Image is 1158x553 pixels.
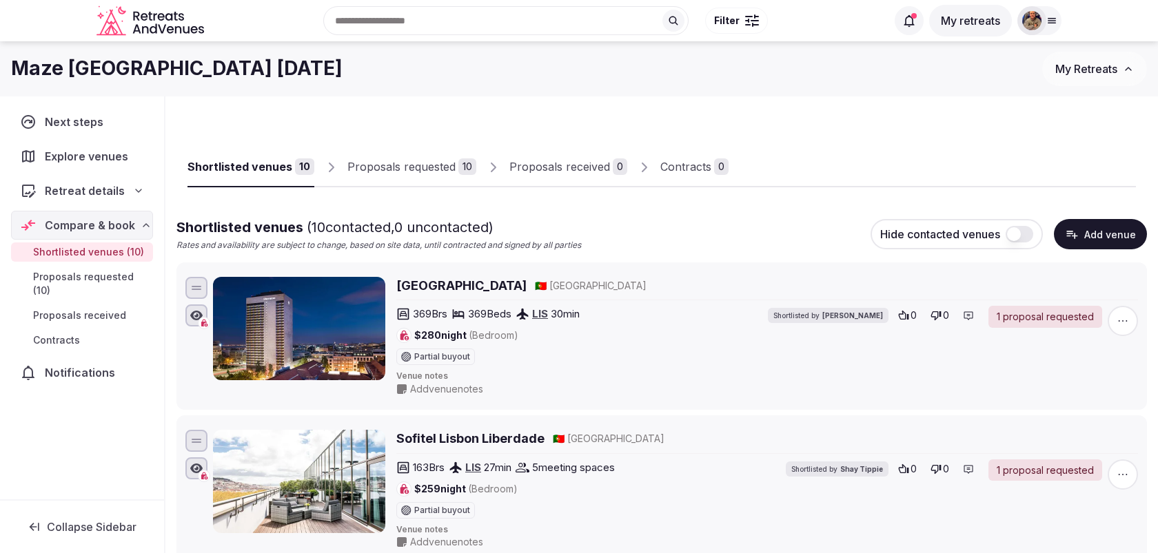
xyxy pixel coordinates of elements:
div: Proposals received [509,158,610,175]
span: Venue notes [396,524,1138,536]
a: Shortlisted venues10 [187,147,314,187]
span: 163 Brs [413,460,445,474]
div: Shortlisted by [786,461,888,477]
span: 5 meeting spaces [532,460,615,474]
a: 1 proposal requested [988,459,1102,481]
a: Sofitel Lisbon Liberdade [396,430,545,447]
button: My retreats [929,5,1012,36]
svg: Retreats and Venues company logo [96,6,207,36]
span: Proposals requested (10) [33,270,148,298]
span: 0 [911,309,917,322]
button: Collapse Sidebar [11,512,153,542]
span: $259 night [414,482,518,496]
button: 🇵🇹 [553,432,565,446]
a: Proposals requested10 [347,147,476,187]
span: (Bedroom) [468,483,518,494]
span: Notifications [45,364,121,381]
span: 🇵🇹 [535,280,547,291]
span: 0 [943,309,949,322]
img: Sofitel Lisbon Liberdade [213,430,385,533]
a: Next steps [11,107,153,136]
span: Add venue notes [410,535,483,549]
button: 0 [926,459,953,479]
span: Venue notes [396,371,1138,382]
span: 369 Beds [468,306,511,321]
a: My retreats [929,14,1012,28]
div: Shortlisted by [768,308,888,323]
button: Filter [705,8,768,34]
h1: Maze [GEOGRAPHIC_DATA] [DATE] [11,55,343,82]
span: Next steps [45,114,109,130]
span: Filter [714,14,740,28]
button: 🇵🇹 [535,279,547,293]
span: Partial buyout [414,506,470,514]
div: Contracts [660,158,711,175]
button: Add venue [1054,219,1147,249]
button: 0 [894,306,921,325]
p: Rates and availability are subject to change, based on site data, until contracted and signed by ... [176,240,581,251]
span: 🇵🇹 [553,432,565,444]
span: Proposals received [33,309,126,322]
a: Shortlisted venues (10) [11,242,153,262]
a: Contracts0 [660,147,729,187]
span: Compare & book [45,217,135,233]
a: Notifications [11,358,153,387]
div: Shortlisted venues [187,158,292,175]
button: 0 [894,459,921,479]
span: (Bedroom) [469,329,518,341]
span: Shortlisted venues (10) [33,245,144,259]
span: Partial buyout [414,353,470,361]
span: ( 10 contacted, 0 uncontacted) [307,219,494,236]
span: Explore venues [45,148,134,165]
a: Proposals received0 [509,147,627,187]
a: Proposals received [11,306,153,325]
span: 30 min [551,306,580,321]
a: [GEOGRAPHIC_DATA] [396,277,527,294]
button: 0 [926,306,953,325]
span: [GEOGRAPHIC_DATA] [549,279,647,293]
div: 0 [613,158,627,175]
span: My Retreats [1055,62,1117,76]
span: Contracts [33,333,80,347]
a: Visit the homepage [96,6,207,36]
a: LIS [532,307,548,320]
span: Shay Tippie [840,464,883,474]
span: 27 min [484,460,511,474]
span: Shortlisted venues [176,219,494,236]
div: 0 [714,158,729,175]
a: Proposals requested (10) [11,267,153,300]
span: Collapse Sidebar [47,520,136,534]
span: [GEOGRAPHIC_DATA] [567,432,664,446]
span: Retreat details [45,182,125,199]
button: My Retreats [1042,52,1147,86]
a: Explore venues [11,142,153,171]
div: Proposals requested [347,158,456,175]
span: [PERSON_NAME] [822,311,883,320]
img: Sheraton Lisboa Hotel & Spa [213,277,385,380]
a: Contracts [11,331,153,350]
span: 0 [943,462,949,476]
a: LIS [465,461,481,474]
img: julen [1022,11,1042,30]
div: 10 [458,158,476,175]
span: 0 [911,462,917,476]
div: 10 [295,158,314,175]
span: Hide contacted venues [880,227,1000,241]
a: 1 proposal requested [988,306,1102,328]
span: 369 Brs [413,306,447,321]
span: Add venue notes [410,382,483,396]
span: $280 night [414,328,518,342]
